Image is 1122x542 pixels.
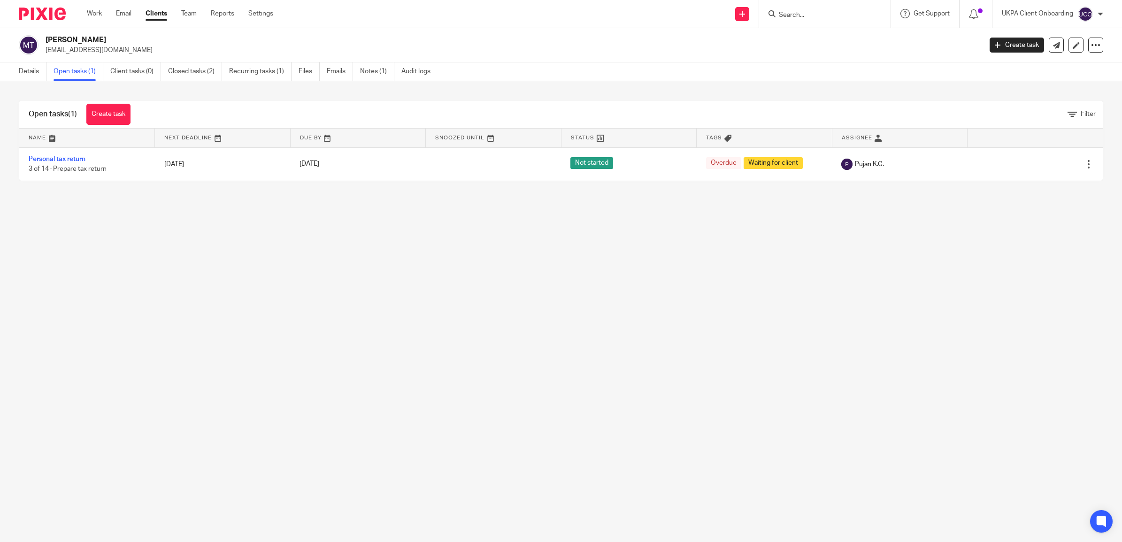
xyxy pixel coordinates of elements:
p: UKPA Client Onboarding [1002,9,1073,18]
a: Files [299,62,320,81]
span: Get Support [914,10,950,17]
a: Client tasks (0) [110,62,161,81]
a: Emails [327,62,353,81]
a: Settings [248,9,273,18]
a: Team [181,9,197,18]
a: Email [116,9,131,18]
a: Audit logs [401,62,438,81]
span: Tags [706,135,722,140]
span: Overdue [706,157,741,169]
span: Not started [570,157,613,169]
span: (1) [68,110,77,118]
a: Notes (1) [360,62,394,81]
input: Search [778,11,862,20]
h2: [PERSON_NAME] [46,35,790,45]
span: Status [571,135,594,140]
span: Filter [1081,111,1096,117]
h1: Open tasks [29,109,77,119]
img: svg%3E [19,35,38,55]
a: Clients [146,9,167,18]
img: Pixie [19,8,66,20]
a: Closed tasks (2) [168,62,222,81]
a: Work [87,9,102,18]
a: Recurring tasks (1) [229,62,292,81]
p: [EMAIL_ADDRESS][DOMAIN_NAME] [46,46,976,55]
span: Waiting for client [744,157,803,169]
img: svg%3E [841,159,853,170]
span: [DATE] [300,161,319,168]
span: 3 of 14 · Prepare tax return [29,166,107,172]
span: Snoozed Until [435,135,484,140]
a: Create task [990,38,1044,53]
a: Open tasks (1) [54,62,103,81]
a: Details [19,62,46,81]
a: Personal tax return [29,156,85,162]
td: [DATE] [155,147,291,181]
a: Reports [211,9,234,18]
span: Pujan K.C. [855,160,884,169]
img: svg%3E [1078,7,1093,22]
a: Create task [86,104,131,125]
